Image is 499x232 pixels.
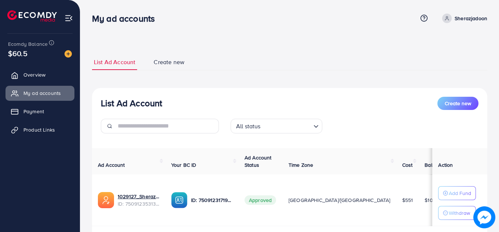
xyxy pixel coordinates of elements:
span: ID: 7509123531398332432 [118,200,159,207]
img: ic-ads-acc.e4c84228.svg [98,192,114,208]
a: Sherazjadoon [439,14,487,23]
p: Add Fund [449,189,471,198]
span: Cost [402,161,413,169]
span: Balance [425,161,444,169]
span: Ad Account [98,161,125,169]
span: Approved [245,195,276,205]
a: Product Links [5,122,74,137]
p: Withdraw [449,209,470,217]
span: Create new [445,100,471,107]
button: Create new [437,97,478,110]
button: Withdraw [438,206,476,220]
img: image [65,50,72,58]
p: Sherazjadoon [455,14,487,23]
span: Time Zone [289,161,313,169]
h3: My ad accounts [92,13,161,24]
span: [GEOGRAPHIC_DATA]/[GEOGRAPHIC_DATA] [289,196,390,204]
span: $551 [402,196,413,204]
img: menu [65,14,73,22]
span: Your BC ID [171,161,197,169]
span: List Ad Account [94,58,135,66]
button: Add Fund [438,186,476,200]
a: My ad accounts [5,86,74,100]
div: <span class='underline'>1029127_Sheraz Jadoon_1748354071263</span></br>7509123531398332432 [118,193,159,208]
span: Action [438,161,453,169]
a: 1029127_Sheraz Jadoon_1748354071263 [118,193,159,200]
span: Product Links [23,126,55,133]
span: Ad Account Status [245,154,272,169]
span: Ecomdy Balance [8,40,48,48]
span: Create new [154,58,184,66]
img: image [473,206,495,228]
img: ic-ba-acc.ded83a64.svg [171,192,187,208]
span: All status [235,121,262,132]
input: Search for option [263,119,311,132]
img: logo [7,10,57,22]
span: Overview [23,71,45,78]
a: Payment [5,104,74,119]
p: ID: 7509123171934044176 [191,196,233,205]
span: $60.5 [8,48,27,59]
span: My ad accounts [23,89,61,97]
div: Search for option [231,119,322,133]
span: Payment [23,108,44,115]
span: $10 [425,196,433,204]
a: Overview [5,67,74,82]
h3: List Ad Account [101,98,162,108]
